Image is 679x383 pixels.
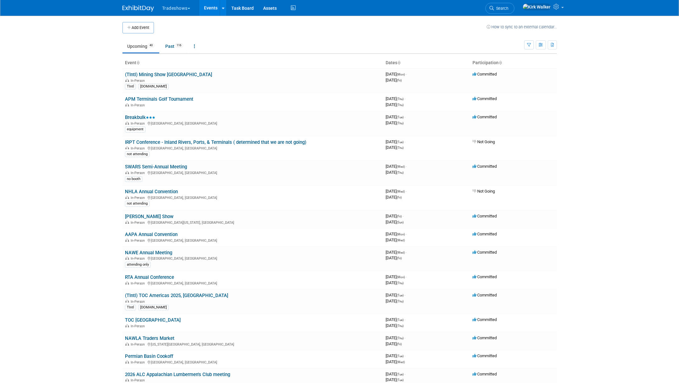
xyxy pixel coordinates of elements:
[386,274,407,279] span: [DATE]
[161,40,188,52] a: Past116
[131,121,147,126] span: In-Person
[397,140,404,144] span: (Tue)
[472,250,497,255] span: Committed
[397,79,402,82] span: (Fri)
[125,145,381,150] div: [GEOGRAPHIC_DATA], [GEOGRAPHIC_DATA]
[148,43,155,48] span: 40
[397,73,405,76] span: (Mon)
[131,196,147,200] span: In-Person
[472,317,497,322] span: Committed
[125,281,129,284] img: In-Person Event
[386,115,405,119] span: [DATE]
[125,171,129,174] img: In-Person Event
[131,79,147,83] span: In-Person
[386,250,407,255] span: [DATE]
[472,372,497,376] span: Committed
[125,250,172,256] a: NAWE Annual Meeting
[386,372,405,376] span: [DATE]
[397,115,404,119] span: (Tue)
[131,103,147,107] span: In-Person
[405,317,405,322] span: -
[131,239,147,243] span: In-Person
[386,299,404,303] span: [DATE]
[397,97,404,101] span: (Thu)
[131,342,147,346] span: In-Person
[122,22,154,33] button: Add Event
[487,25,557,29] a: How to sync to an external calendar...
[125,293,228,298] a: (TIntl) TOC Americas 2025, [GEOGRAPHIC_DATA]
[397,294,404,297] span: (Tue)
[138,84,169,89] div: [DOMAIN_NAME]
[122,5,154,12] img: ExhibitDay
[125,151,150,157] div: not attending
[386,164,407,169] span: [DATE]
[472,139,495,144] span: Not Going
[125,378,129,381] img: In-Person Event
[403,214,404,218] span: -
[386,293,405,297] span: [DATE]
[472,164,497,169] span: Committed
[125,238,381,243] div: [GEOGRAPHIC_DATA], [GEOGRAPHIC_DATA]
[125,84,136,89] div: TIntl
[397,373,404,376] span: (Tue)
[472,72,497,76] span: Committed
[397,251,405,254] span: (Wed)
[125,256,381,261] div: [GEOGRAPHIC_DATA], [GEOGRAPHIC_DATA]
[386,145,404,150] span: [DATE]
[499,60,502,65] a: Sort by Participation Type
[397,171,404,174] span: (Thu)
[472,353,497,358] span: Committed
[125,121,381,126] div: [GEOGRAPHIC_DATA], [GEOGRAPHIC_DATA]
[125,239,129,242] img: In-Person Event
[125,353,173,359] a: Permian Basin Cookoff
[405,353,405,358] span: -
[406,250,407,255] span: -
[523,3,551,10] img: Kirk Walker
[397,318,404,322] span: (Tue)
[125,372,230,377] a: 2026 ALC Appalachian Lumbermen's Club meeting
[406,72,407,76] span: -
[175,43,183,48] span: 116
[131,378,147,382] span: In-Person
[386,335,405,340] span: [DATE]
[397,103,404,107] span: (Thu)
[136,60,139,65] a: Sort by Event Name
[386,256,402,260] span: [DATE]
[386,359,405,364] span: [DATE]
[125,274,174,280] a: RTA Annual Conference
[397,342,402,346] span: (Fri)
[386,232,407,236] span: [DATE]
[125,300,129,303] img: In-Person Event
[397,196,402,199] span: (Fri)
[125,221,129,224] img: In-Person Event
[125,324,129,327] img: In-Person Event
[125,146,129,149] img: In-Person Event
[472,293,497,297] span: Committed
[125,359,381,364] div: [GEOGRAPHIC_DATA], [GEOGRAPHIC_DATA]
[405,115,405,119] span: -
[125,72,212,77] a: (TIntl) Mining Show [GEOGRAPHIC_DATA]
[397,324,404,328] span: (Thu)
[397,190,405,193] span: (Wed)
[131,171,147,175] span: In-Person
[405,293,405,297] span: -
[472,232,497,236] span: Committed
[125,232,178,237] a: AAPA Annual Convention
[397,233,405,236] span: (Mon)
[386,78,402,82] span: [DATE]
[397,146,404,149] span: (Thu)
[406,164,407,169] span: -
[386,121,404,125] span: [DATE]
[386,214,404,218] span: [DATE]
[125,360,129,363] img: In-Person Event
[122,40,159,52] a: Upcoming40
[131,360,147,364] span: In-Person
[125,305,136,310] div: TIntl
[397,336,404,340] span: (Thu)
[125,170,381,175] div: [GEOGRAPHIC_DATA], [GEOGRAPHIC_DATA]
[125,280,381,285] div: [GEOGRAPHIC_DATA], [GEOGRAPHIC_DATA]
[122,58,383,68] th: Event
[397,221,404,224] span: (Sun)
[472,274,497,279] span: Committed
[125,317,181,323] a: TOC [GEOGRAPHIC_DATA]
